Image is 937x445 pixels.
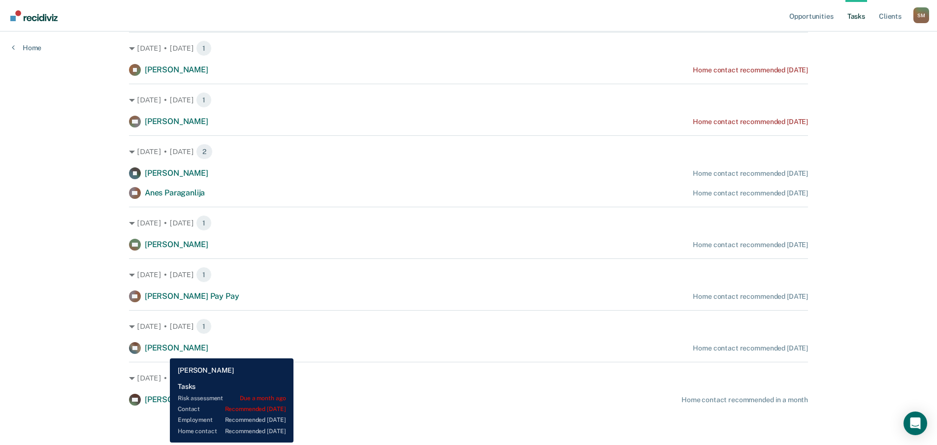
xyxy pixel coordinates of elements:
div: Open Intercom Messenger [904,412,927,435]
span: Anes Paraganlija [145,188,205,197]
div: [DATE] • [DATE] 1 [129,40,808,56]
img: Recidiviz [10,10,58,21]
span: 1 [196,92,212,108]
span: 1 [196,267,212,283]
div: [DATE] • [DATE] 2 [129,144,808,159]
div: S M [913,7,929,23]
span: [PERSON_NAME] [145,343,208,352]
div: Home contact recommended [DATE] [693,118,808,126]
div: Home contact recommended in a month [681,396,808,404]
div: [DATE] • [DATE] 1 [129,370,808,386]
div: Home contact recommended [DATE] [693,344,808,352]
span: 1 [196,370,212,386]
a: Home [12,43,41,52]
div: Home contact recommended [DATE] [693,241,808,249]
div: [DATE] • [DATE] 1 [129,215,808,231]
span: 1 [196,40,212,56]
div: Home contact recommended [DATE] [693,169,808,178]
span: [PERSON_NAME] [145,65,208,74]
span: [PERSON_NAME] Pay Pay [145,291,239,301]
div: Home contact recommended [DATE] [693,189,808,197]
div: [DATE] • [DATE] 1 [129,267,808,283]
span: [PERSON_NAME] [145,168,208,178]
button: Profile dropdown button [913,7,929,23]
span: [PERSON_NAME] [145,117,208,126]
div: Home contact recommended [DATE] [693,292,808,301]
span: 1 [196,215,212,231]
span: [PERSON_NAME] [145,240,208,249]
span: 1 [196,318,212,334]
div: Home contact recommended [DATE] [693,66,808,74]
div: [DATE] • [DATE] 1 [129,92,808,108]
span: [PERSON_NAME] [145,395,208,404]
div: [DATE] • [DATE] 1 [129,318,808,334]
span: 2 [196,144,213,159]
